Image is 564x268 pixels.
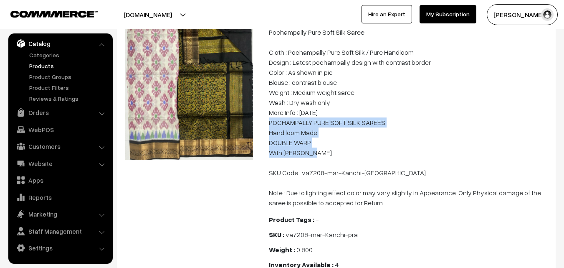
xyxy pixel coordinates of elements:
[10,156,110,171] a: Website
[94,4,201,25] button: [DOMAIN_NAME]
[10,173,110,188] a: Apps
[362,5,412,23] a: Hire an Expert
[10,224,110,239] a: Staff Management
[10,139,110,154] a: Customers
[541,8,554,21] img: user
[269,245,295,254] b: Weight :
[10,36,110,51] a: Catalog
[316,215,319,224] span: -
[10,207,110,222] a: Marketing
[27,61,110,70] a: Products
[10,8,83,18] a: COMMMERCE
[10,190,110,205] a: Reports
[269,230,284,239] b: SKU :
[296,245,313,254] span: 0.800
[10,122,110,137] a: WebPOS
[27,72,110,81] a: Product Groups
[420,5,476,23] a: My Subscription
[27,94,110,103] a: Reviews & Ratings
[487,4,558,25] button: [PERSON_NAME]
[10,240,110,255] a: Settings
[269,27,551,208] p: Pochampally Pure Soft Silk Saree Cloth : Pochampally Pure Soft Silk / Pure Handloom Design : Late...
[269,215,314,224] b: Product Tags :
[286,230,358,239] span: va7208-mar-Kanchi-pra
[27,51,110,59] a: Categories
[10,105,110,120] a: Orders
[10,11,98,17] img: COMMMERCE
[27,83,110,92] a: Product Filters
